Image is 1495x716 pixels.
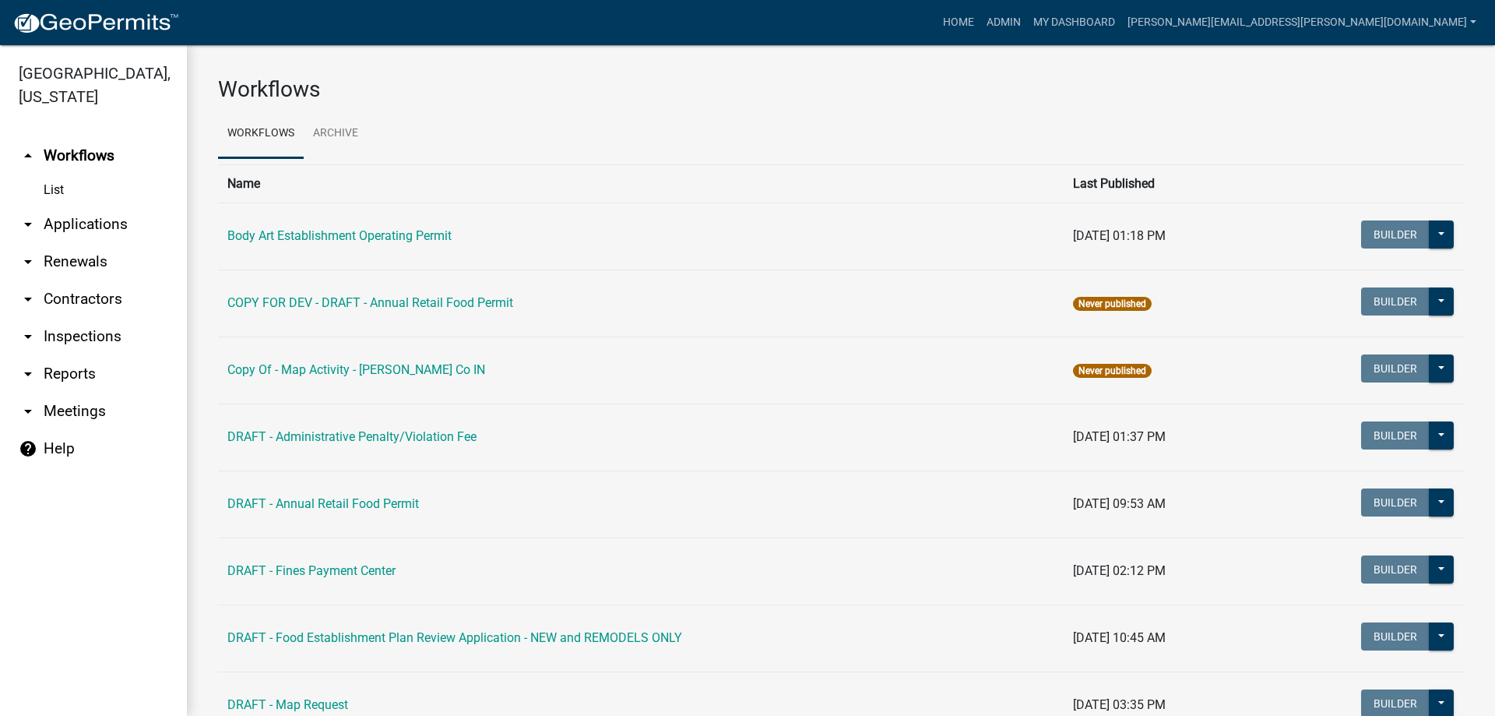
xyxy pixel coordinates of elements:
[227,563,396,578] a: DRAFT - Fines Payment Center
[227,362,485,377] a: Copy Of - Map Activity - [PERSON_NAME] Co IN
[1361,421,1430,450] button: Builder
[1027,8,1121,37] a: My Dashboard
[227,697,348,712] a: DRAFT - Map Request
[1073,630,1166,645] span: [DATE] 10:45 AM
[304,109,368,159] a: Archive
[937,8,980,37] a: Home
[1361,354,1430,383] button: Builder
[1361,287,1430,316] button: Builder
[227,429,477,444] a: DRAFT - Administrative Penalty/Violation Fee
[19,327,37,346] i: arrow_drop_down
[1073,429,1166,444] span: [DATE] 01:37 PM
[227,295,513,310] a: COPY FOR DEV - DRAFT - Annual Retail Food Permit
[1073,228,1166,243] span: [DATE] 01:18 PM
[218,109,304,159] a: Workflows
[227,228,452,243] a: Body Art Establishment Operating Permit
[1361,489,1430,517] button: Builder
[1361,220,1430,249] button: Builder
[1073,697,1166,712] span: [DATE] 03:35 PM
[19,439,37,458] i: help
[1064,164,1262,203] th: Last Published
[19,252,37,271] i: arrow_drop_down
[1361,556,1430,584] button: Builder
[1073,496,1166,511] span: [DATE] 09:53 AM
[227,496,419,511] a: DRAFT - Annual Retail Food Permit
[1073,297,1152,311] span: Never published
[218,164,1064,203] th: Name
[1121,8,1483,37] a: [PERSON_NAME][EMAIL_ADDRESS][PERSON_NAME][DOMAIN_NAME]
[19,290,37,309] i: arrow_drop_down
[218,76,1464,103] h3: Workflows
[1073,364,1152,378] span: Never published
[980,8,1027,37] a: Admin
[227,630,682,645] a: DRAFT - Food Establishment Plan Review Application - NEW and REMODELS ONLY
[1361,623,1430,651] button: Builder
[19,365,37,383] i: arrow_drop_down
[1073,563,1166,578] span: [DATE] 02:12 PM
[19,215,37,234] i: arrow_drop_down
[19,146,37,165] i: arrow_drop_up
[19,402,37,421] i: arrow_drop_down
